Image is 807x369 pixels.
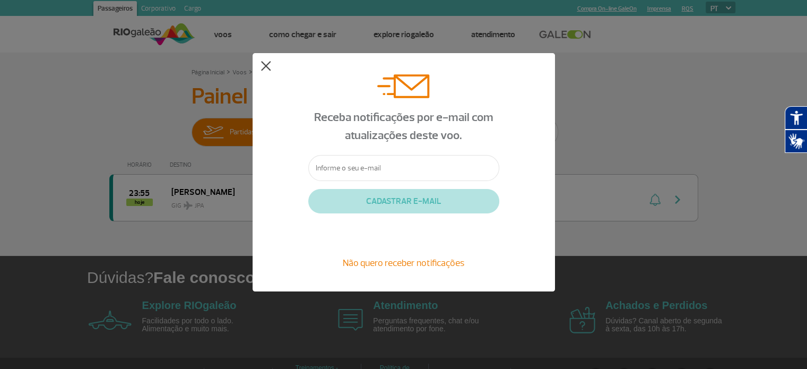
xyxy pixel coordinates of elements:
button: Abrir tradutor de língua de sinais. [785,130,807,153]
span: Não quero receber notificações [343,257,464,269]
span: Receba notificações por e-mail com atualizações deste voo. [314,110,493,143]
input: Informe o seu e-mail [308,155,499,181]
button: Abrir recursos assistivos. [785,106,807,130]
div: Plugin de acessibilidade da Hand Talk. [785,106,807,153]
button: CADASTRAR E-MAIL [308,189,499,213]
